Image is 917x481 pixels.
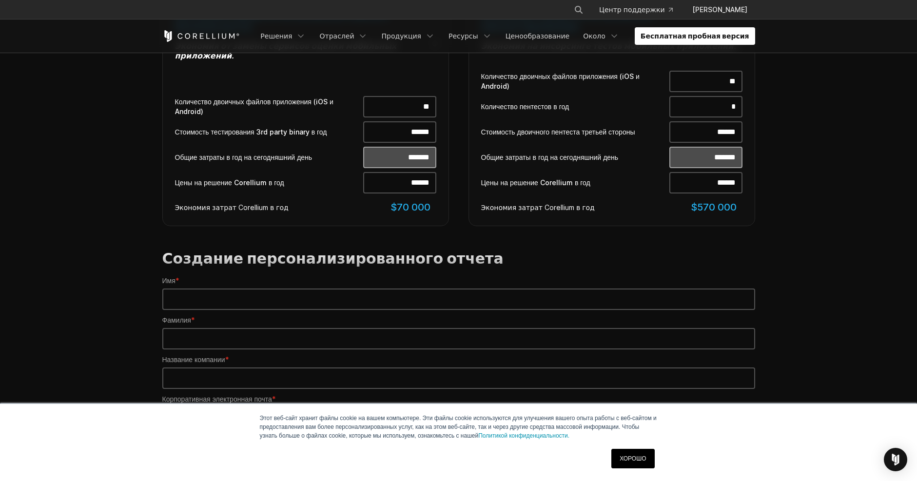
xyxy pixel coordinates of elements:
font: Около [583,31,605,41]
a: Ценообразование [500,27,576,45]
div: Меню навигации [562,1,755,19]
label: Цены на решение Corellium в год [481,178,669,188]
label: Стоимость тестирования 3rd party binary в год [175,127,363,137]
label: Количество двоичных файлов приложения (iOS и Android) [481,72,669,91]
font: Общие затраты в год на сегодняшний день [481,153,619,162]
h3: Создание персонализированного отчета [162,250,755,268]
button: Искать [570,1,587,19]
span: Фамилия [162,316,191,324]
font: Решения [260,31,292,41]
div: Меню навигации [254,27,755,45]
font: Ресурсы [449,31,478,41]
a: Политикой конфиденциальности. [478,432,569,439]
span: Название компании [162,355,225,364]
a: Главная страница Corellium [162,30,240,42]
a: ХОРОШО [611,449,654,468]
label: Цены на решение Corellium в год [175,178,363,188]
font: Продукция [381,31,421,41]
a: Бесплатная пробная версия [635,27,755,45]
span: Имя [162,276,176,285]
span: 70 000 [397,201,430,213]
font: Центр поддержки [599,5,664,15]
div: Открыть Интерком Мессенджер [884,448,907,471]
label: Количество пентестов в год [481,102,669,112]
a: [PERSON_NAME] [684,1,755,19]
span: Корпоративная электронная почта [162,395,272,403]
label: Стоимость двоичного пентеста третьей стороны [481,127,669,137]
div: $ [669,201,742,213]
div: Экономия затрат Corellium в год [481,203,669,212]
font: Отраслей [319,31,354,41]
font: Общие затраты в год на сегодняшний день [175,153,312,162]
div: $ [363,201,436,213]
div: Экономия затрат Corellium в год [175,203,363,212]
p: Этот веб-сайт хранит файлы cookie на вашем компьютере. Эти файлы cookie используются для улучшени... [260,414,658,440]
label: Количество двоичных файлов приложения (iOS и Android) [175,97,363,116]
span: 570 000 [697,201,737,213]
